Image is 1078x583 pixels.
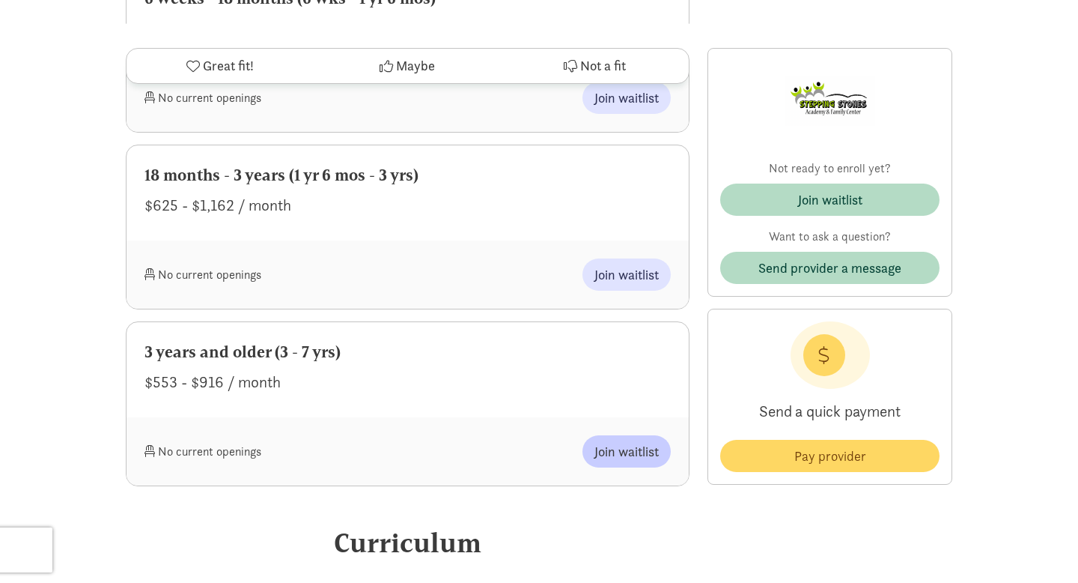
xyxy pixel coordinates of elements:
[582,259,671,291] button: Join waitlist
[144,82,408,114] div: No current openings
[594,265,659,285] span: Join waitlist
[396,56,435,76] span: Maybe
[144,435,408,468] div: No current openings
[144,370,671,394] div: $553 - $916 / month
[594,88,659,108] span: Join waitlist
[720,228,940,246] p: Want to ask a question?
[580,56,626,76] span: Not a fit
[594,441,659,462] span: Join waitlist
[720,252,940,284] button: Send provider a message
[582,82,671,114] button: Join waitlist
[127,49,314,83] button: Great fit!
[720,184,940,216] button: Join waitlist
[126,522,689,563] div: Curriculum
[144,16,671,40] div: $650 - $1,410 / month
[785,61,875,142] img: Provider logo
[144,193,671,217] div: $625 - $1,162 / month
[794,446,866,466] span: Pay provider
[144,163,671,187] div: 18 months - 3 years (1 yr 6 mos - 3 yrs)
[798,190,862,210] div: Join waitlist
[314,49,501,83] button: Maybe
[203,56,254,76] span: Great fit!
[758,258,901,278] span: Send provider a message
[502,49,689,83] button: Not a fit
[720,389,940,434] p: Send a quick payment
[144,259,408,291] div: No current openings
[144,340,671,364] div: 3 years and older (3 - 7 yrs)
[720,160,940,178] p: Not ready to enroll yet?
[582,435,671,468] button: Join waitlist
